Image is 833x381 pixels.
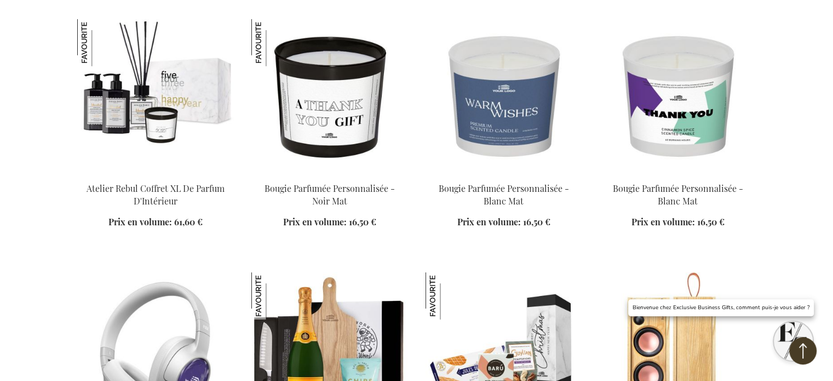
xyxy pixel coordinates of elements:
[108,216,172,228] span: Prix en volume:
[108,216,203,229] a: Prix en volume: 61,60 €
[600,19,756,173] img: Personalised Scented Candle - White Matt
[523,216,550,228] span: 16,50 €
[426,168,582,179] a: Personalised Scented Candle - White Matt
[439,183,569,207] a: Bougie Parfumée Personnalisée - Blanc Mat
[251,168,408,179] a: Personalised Scented Candle - Black Matt Bougie Parfumée Personnalisée - Noir Mat
[87,183,225,207] a: Atelier Rebul Coffret XL De Parfum D'Intérieur
[600,168,756,179] a: Personalised Scented Candle - White Matt
[77,168,234,179] a: Atelier Rebul XL Home Fragrance Box Atelier Rebul Coffret XL De Parfum D'Intérieur
[251,19,408,173] img: Personalised Scented Candle - Black Matt
[457,216,550,229] a: Prix en volume: 16,50 €
[251,19,298,66] img: Bougie Parfumée Personnalisée - Noir Mat
[283,216,347,228] span: Prix en volume:
[77,19,124,66] img: Atelier Rebul Coffret XL De Parfum D'Intérieur
[174,216,203,228] span: 61,60 €
[426,272,473,320] img: Coffret Tentations Chocolatées
[631,216,695,228] span: Prix en volume:
[631,216,725,229] a: Prix en volume: 16,50 €
[697,216,725,228] span: 16,50 €
[349,216,376,228] span: 16,50 €
[457,216,521,228] span: Prix en volume:
[265,183,395,207] a: Bougie Parfumée Personnalisée - Noir Mat
[283,216,376,229] a: Prix en volume: 16,50 €
[613,183,743,207] a: Bougie Parfumée Personnalisée - Blanc Mat
[77,19,234,173] img: Atelier Rebul XL Home Fragrance Box
[426,19,582,173] img: Personalised Scented Candle - White Matt
[251,272,298,320] img: Coffret Culinaire De Luxe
